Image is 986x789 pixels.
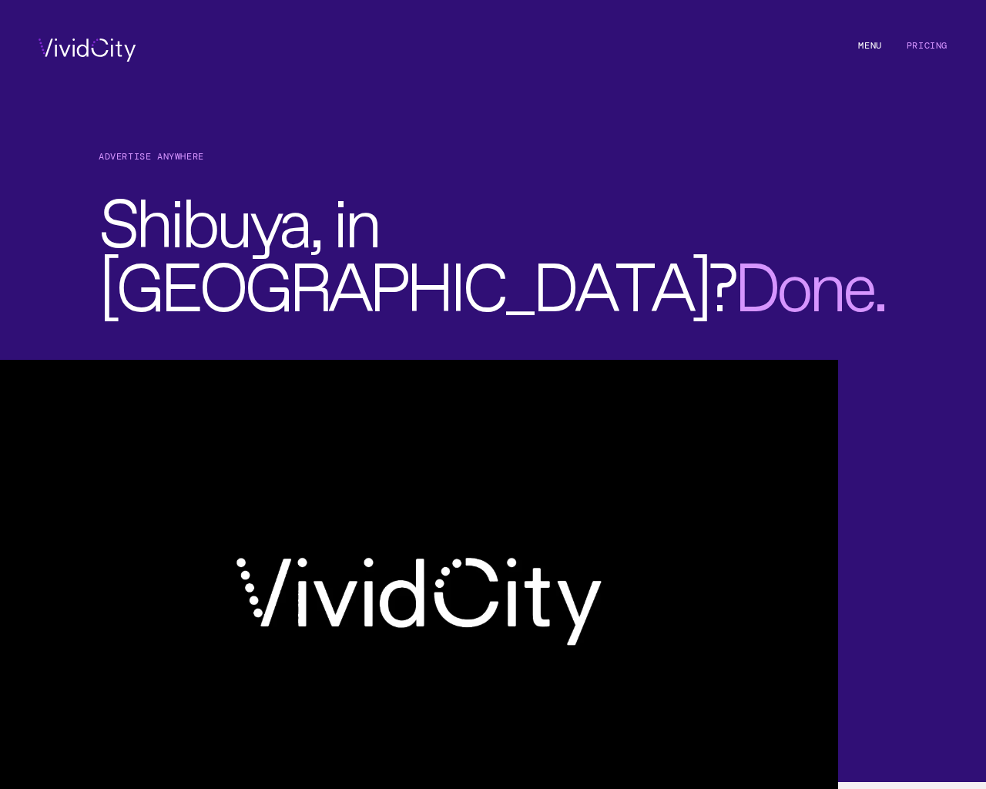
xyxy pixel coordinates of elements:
span: Shibuya [99,197,309,230]
a: Pricing [907,39,947,52]
h1: Advertise Anywhere [99,149,937,164]
span: . [734,261,884,294]
span: Done [734,261,873,294]
span: [GEOGRAPHIC_DATA] [99,261,708,294]
h2: , in ? [99,183,937,310]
